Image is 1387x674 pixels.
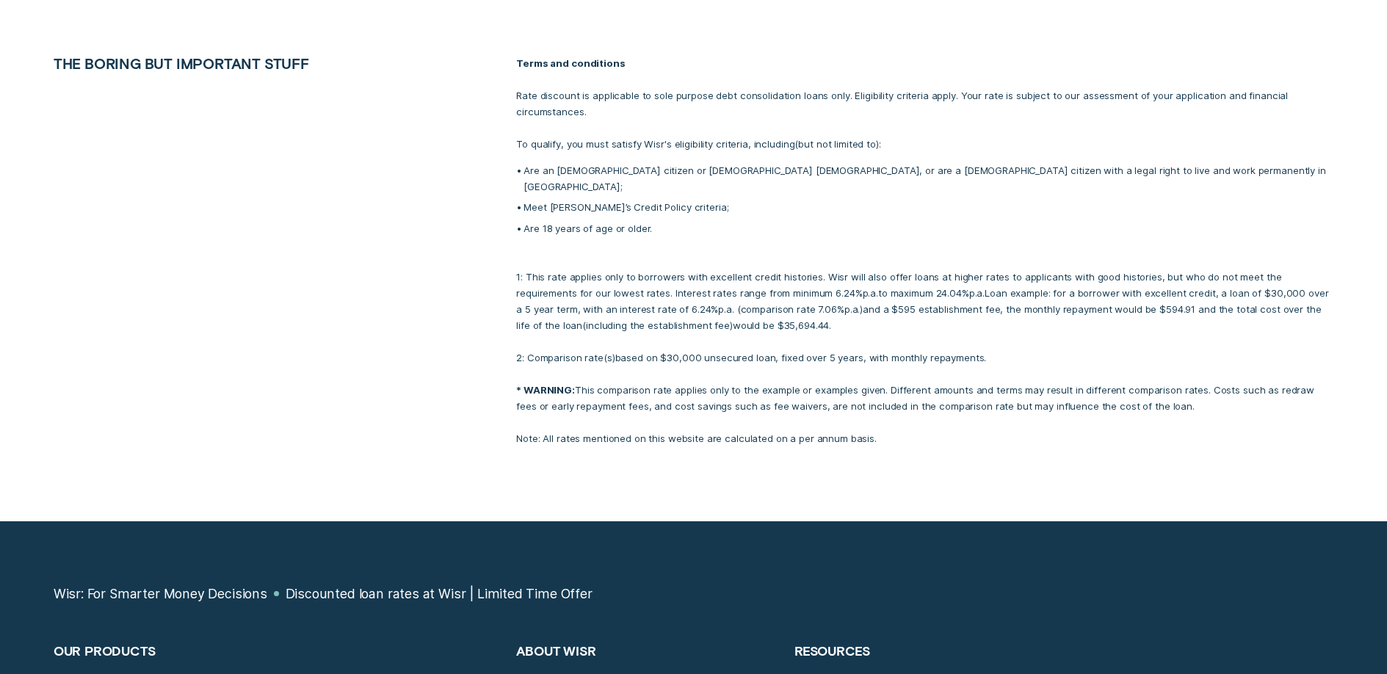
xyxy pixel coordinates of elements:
span: p.a. [969,287,985,299]
p: This comparison rate applies only to the example or examples given. Different amounts and terms m... [516,382,1333,414]
span: Per Annum [718,303,734,315]
span: Per Annum [969,287,985,299]
strong: Terms and conditions [516,57,625,69]
span: ( [604,352,607,363]
span: p.a. [863,287,878,299]
span: ( [582,319,586,331]
span: p.a. [718,303,734,315]
p: Are 18 years of age or older. [524,220,1333,236]
span: p.a. [844,303,860,315]
span: ) [612,352,615,363]
p: To qualify, you must satisfy Wisr's eligibility criteria, including but not limited to : [516,136,1333,152]
span: Per Annum [863,287,878,299]
span: Per Annum [844,303,860,315]
p: Note: All rates mentioned on this website are calculated on a per annum basis. [516,430,1333,446]
span: ) [860,303,863,315]
p: 1: This rate applies only to borrowers with excellent credit histories. Wisr will also offer loan... [516,253,1333,366]
span: ) [876,138,879,150]
a: Wisr: For Smarter Money Decisions [54,586,267,602]
p: Rate discount is applicable to sole purpose debt consolidation loans only. Eligibility criteria a... [516,87,1333,120]
a: Discounted loan rates at Wisr | Limited Time Offer [286,586,593,602]
strong: * WARNING: [516,384,575,396]
p: Are an [DEMOGRAPHIC_DATA] citizen or [DEMOGRAPHIC_DATA] [DEMOGRAPHIC_DATA], or are a [DEMOGRAPHIC... [524,162,1333,195]
p: Meet [PERSON_NAME]’s Credit Policy criteria; [524,199,1333,215]
h2: THE BORING BUT IMPORTANT STUFF [46,55,416,72]
span: ) [730,319,733,331]
span: ( [737,303,741,315]
span: ( [794,138,798,150]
